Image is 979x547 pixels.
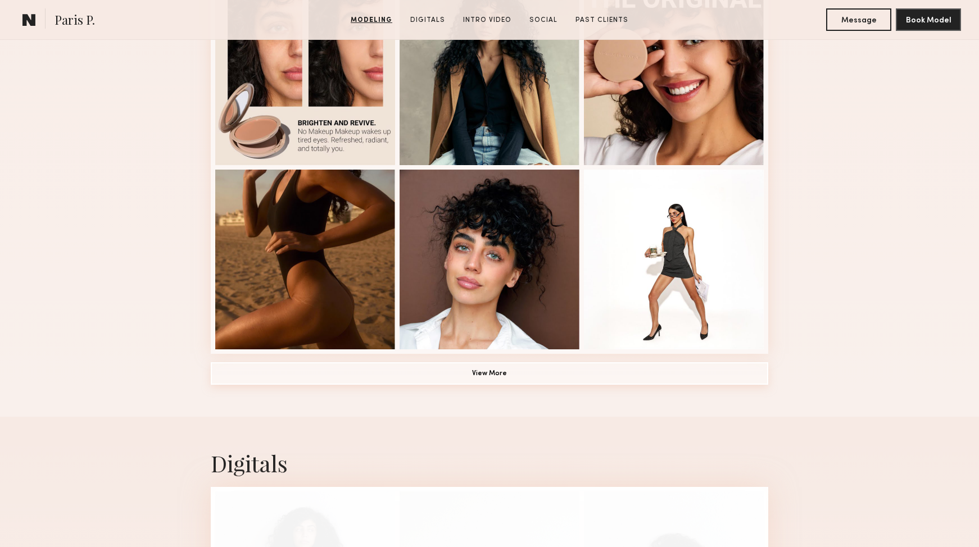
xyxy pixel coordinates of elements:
span: Paris P. [55,11,95,31]
a: Social [525,15,562,25]
button: View More [211,362,768,385]
a: Past Clients [571,15,633,25]
a: Modeling [346,15,397,25]
a: Digitals [406,15,450,25]
button: Message [826,8,891,31]
button: Book Model [896,8,961,31]
a: Intro Video [459,15,516,25]
a: Book Model [896,15,961,24]
div: Digitals [211,448,768,478]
